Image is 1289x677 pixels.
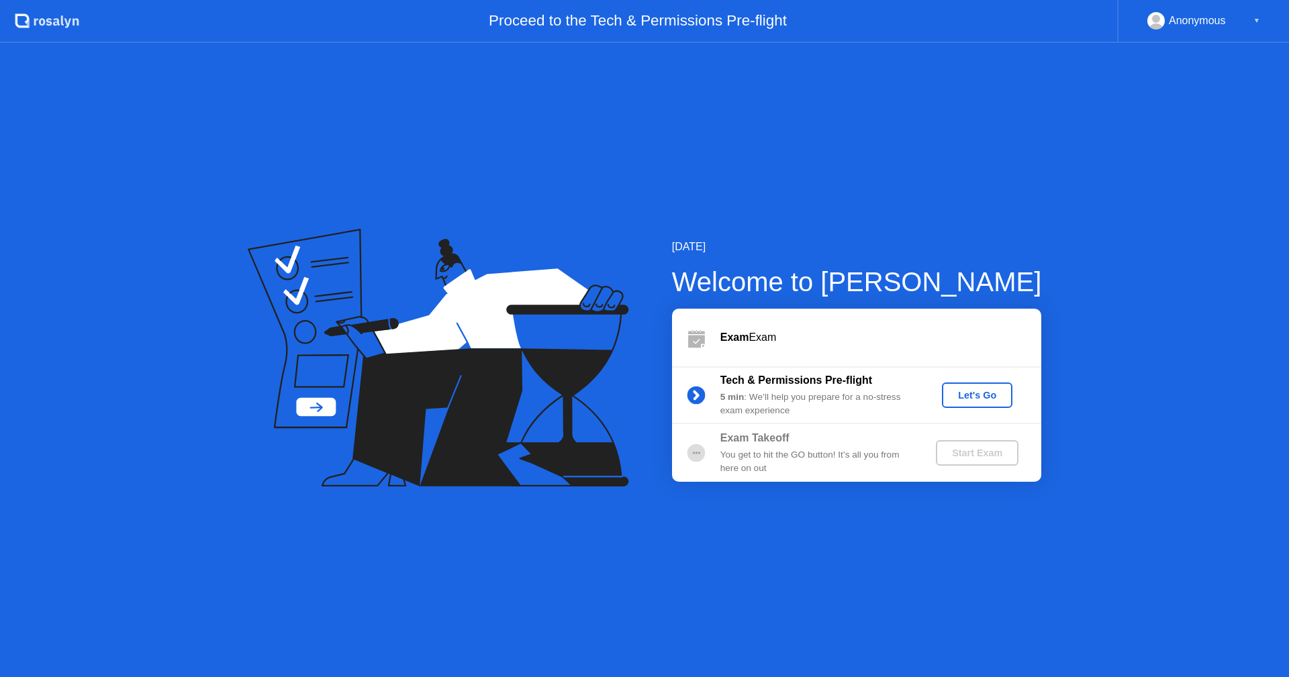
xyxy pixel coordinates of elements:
div: ▼ [1253,12,1260,30]
b: Tech & Permissions Pre-flight [720,374,872,386]
div: Exam [720,329,1041,346]
div: You get to hit the GO button! It’s all you from here on out [720,448,914,476]
button: Let's Go [942,382,1012,408]
div: Let's Go [947,390,1007,401]
div: [DATE] [672,239,1042,255]
div: Anonymous [1169,12,1226,30]
div: Welcome to [PERSON_NAME] [672,262,1042,302]
b: Exam [720,331,749,343]
b: Exam Takeoff [720,432,790,444]
button: Start Exam [936,440,1018,466]
div: Start Exam [941,448,1013,458]
div: : We’ll help you prepare for a no-stress exam experience [720,390,914,418]
b: 5 min [720,392,745,402]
